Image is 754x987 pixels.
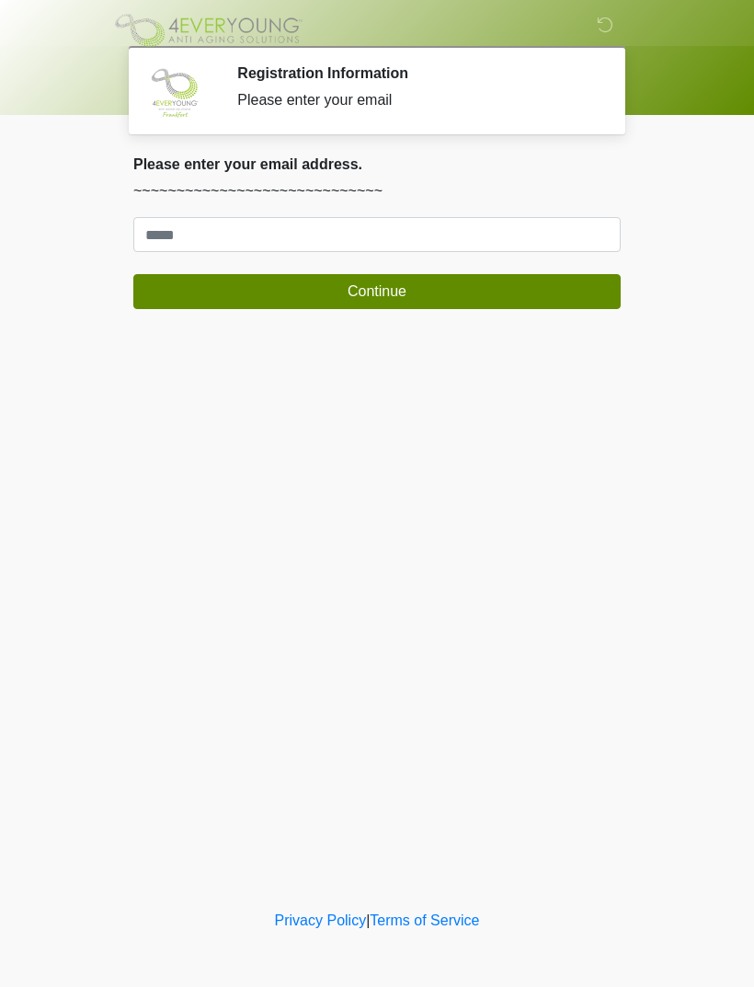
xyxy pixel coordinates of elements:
a: Terms of Service [370,912,479,928]
a: | [366,912,370,928]
div: Please enter your email [237,89,593,111]
h2: Registration Information [237,64,593,82]
button: Continue [133,274,621,309]
p: ~~~~~~~~~~~~~~~~~~~~~~~~~~~~~ [133,180,621,202]
img: Agent Avatar [147,64,202,120]
a: Privacy Policy [275,912,367,928]
img: 4Ever Young Frankfort Logo [115,14,303,47]
h2: Please enter your email address. [133,155,621,173]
